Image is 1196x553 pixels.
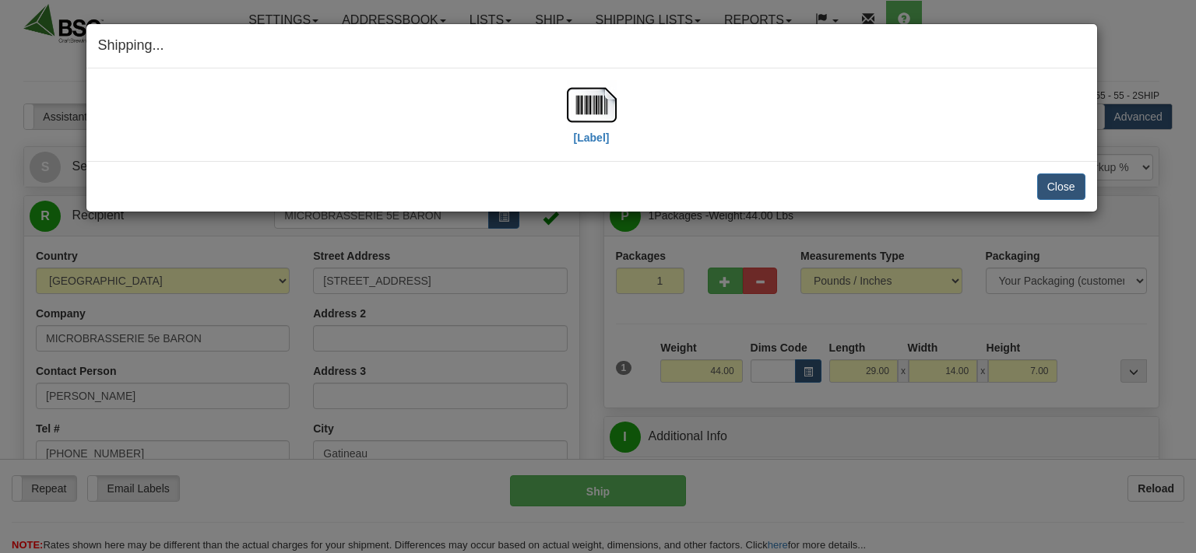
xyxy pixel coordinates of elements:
[98,37,164,53] span: Shipping...
[567,97,617,143] a: [Label]
[1160,197,1194,355] iframe: chat widget
[574,130,610,145] label: [Label]
[567,80,617,130] img: barcode.jpg
[1037,173,1085,200] button: Close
